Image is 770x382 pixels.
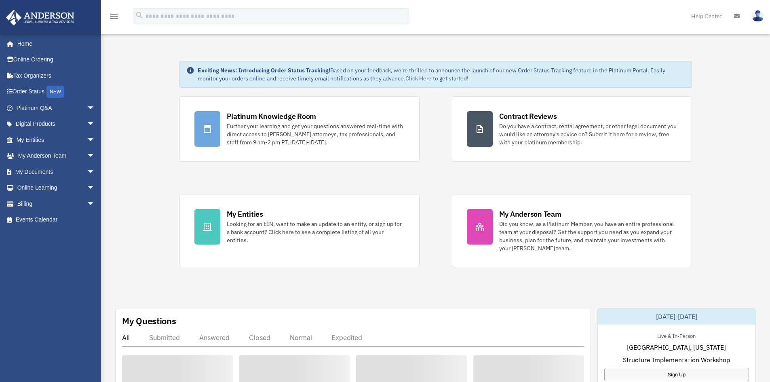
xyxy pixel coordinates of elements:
[6,116,107,132] a: Digital Productsarrow_drop_down
[87,100,103,116] span: arrow_drop_down
[651,331,702,340] div: Live & In-Person
[4,10,77,25] img: Anderson Advisors Platinum Portal
[179,96,420,162] a: Platinum Knowledge Room Further your learning and get your questions answered real-time with dire...
[227,122,405,146] div: Further your learning and get your questions answered real-time with direct access to [PERSON_NAM...
[122,315,176,327] div: My Questions
[227,220,405,244] div: Looking for an EIN, want to make an update to an entity, or sign up for a bank account? Click her...
[623,355,730,365] span: Structure Implementation Workshop
[6,196,107,212] a: Billingarrow_drop_down
[87,164,103,180] span: arrow_drop_down
[452,194,692,267] a: My Anderson Team Did you know, as a Platinum Member, you have an entire professional team at your...
[452,96,692,162] a: Contract Reviews Do you have a contract, rental agreement, or other legal document you would like...
[598,308,755,325] div: [DATE]-[DATE]
[604,368,749,381] a: Sign Up
[290,333,312,342] div: Normal
[331,333,362,342] div: Expedited
[6,100,107,116] a: Platinum Q&Aarrow_drop_down
[87,148,103,165] span: arrow_drop_down
[499,122,677,146] div: Do you have a contract, rental agreement, or other legal document you would like an attorney's ad...
[109,11,119,21] i: menu
[122,333,130,342] div: All
[499,209,561,219] div: My Anderson Team
[6,180,107,196] a: Online Learningarrow_drop_down
[249,333,270,342] div: Closed
[752,10,764,22] img: User Pic
[6,52,107,68] a: Online Ordering
[6,68,107,84] a: Tax Organizers
[87,132,103,148] span: arrow_drop_down
[109,14,119,21] a: menu
[199,333,230,342] div: Answered
[6,36,103,52] a: Home
[499,220,677,252] div: Did you know, as a Platinum Member, you have an entire professional team at your disposal? Get th...
[627,342,726,352] span: [GEOGRAPHIC_DATA], [US_STATE]
[227,111,316,121] div: Platinum Knowledge Room
[405,75,468,82] a: Click Here to get started!
[179,194,420,267] a: My Entities Looking for an EIN, want to make an update to an entity, or sign up for a bank accoun...
[227,209,263,219] div: My Entities
[149,333,180,342] div: Submitted
[6,164,107,180] a: My Documentsarrow_drop_down
[135,11,144,20] i: search
[198,66,685,82] div: Based on your feedback, we're thrilled to announce the launch of our new Order Status Tracking fe...
[6,132,107,148] a: My Entitiesarrow_drop_down
[499,111,557,121] div: Contract Reviews
[198,67,330,74] strong: Exciting News: Introducing Order Status Tracking!
[87,116,103,133] span: arrow_drop_down
[87,180,103,196] span: arrow_drop_down
[6,84,107,100] a: Order StatusNEW
[6,148,107,164] a: My Anderson Teamarrow_drop_down
[46,86,64,98] div: NEW
[87,196,103,212] span: arrow_drop_down
[6,212,107,228] a: Events Calendar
